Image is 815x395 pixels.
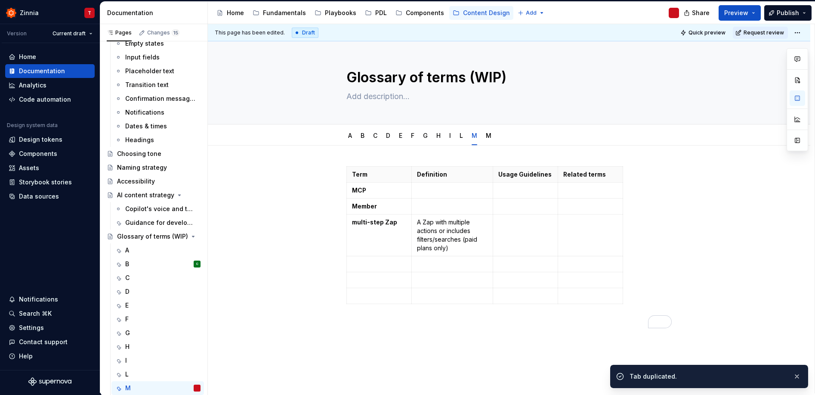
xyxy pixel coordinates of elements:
div: Settings [19,323,44,332]
a: Naming strategy [103,161,204,174]
span: Preview [724,9,748,17]
button: Share [679,5,715,21]
div: H [433,126,444,144]
a: G [423,132,428,139]
a: Components [5,147,95,161]
div: Components [406,9,444,17]
div: Placeholder text [125,67,174,75]
div: Transition text [125,81,169,89]
div: Dates & times [125,122,167,131]
div: Input fields [125,53,160,62]
a: PDL [361,6,390,20]
a: Supernova Logo [28,377,71,386]
div: A [125,246,129,255]
div: F [407,126,418,144]
a: M [111,381,204,395]
button: Quick preview [678,27,729,39]
a: E [111,299,204,312]
div: T [88,9,91,16]
div: I [125,356,127,365]
div: C [196,260,198,268]
div: Naming strategy [117,163,167,172]
div: I [446,126,454,144]
div: Home [227,9,244,17]
a: M [486,132,491,139]
span: Request review [744,29,784,36]
div: C [125,274,130,282]
div: Content Design [463,9,510,17]
a: D [111,285,204,299]
button: Notifications [5,292,95,306]
span: Publish [777,9,799,17]
span: Current draft [52,30,86,37]
div: To enrich screen reader interactions, please activate Accessibility in Grammarly extension settings [346,166,672,328]
div: Storybook stories [19,178,72,187]
div: Fundamentals [263,9,306,17]
a: I [449,132,451,139]
button: Add [515,7,547,19]
div: Contact support [19,338,68,346]
p: Usage Guidelines [498,170,553,179]
div: G [125,329,130,337]
a: F [111,312,204,326]
button: Help [5,349,95,363]
a: I [111,354,204,367]
div: Page tree [213,4,513,22]
div: Code automation [19,95,71,104]
div: L [456,126,466,144]
a: Fundamentals [249,6,309,20]
button: Search ⌘K [5,307,95,320]
a: Home [213,6,247,20]
a: Headings [111,133,204,147]
div: Data sources [19,192,59,201]
div: PDL [375,9,387,17]
a: A [348,132,352,139]
a: Data sources [5,190,95,203]
div: F [125,315,129,323]
button: Contact support [5,335,95,349]
a: Input fields [111,50,204,64]
button: ZinniaT [2,3,98,22]
a: M [472,132,477,139]
a: Components [392,6,448,20]
a: Documentation [5,64,95,78]
a: Storybook stories [5,175,95,189]
div: Home [19,53,36,61]
div: D [383,126,394,144]
div: Analytics [19,81,46,90]
div: G [420,126,431,144]
a: Guidance for developers [111,216,204,230]
a: Dates & times [111,119,204,133]
a: Transition text [111,78,204,92]
a: Playbooks [311,6,360,20]
div: D [125,287,130,296]
div: C [370,126,381,144]
a: Notifications [111,106,204,119]
a: D [386,132,390,139]
div: Glossary of terms (WIP) [117,232,188,241]
span: Share [692,9,710,17]
a: Code automation [5,93,95,106]
a: BC [111,257,204,271]
span: Quick preview [688,29,725,36]
a: C [111,271,204,285]
div: Notifications [19,295,58,304]
div: Confirmation messages [125,94,196,103]
div: Help [19,352,33,361]
a: C [373,132,377,139]
div: B [357,126,368,144]
div: Draft [292,28,318,38]
button: Current draft [49,28,96,40]
div: Copilot's voice and tone [125,205,196,213]
div: Documentation [19,67,65,75]
a: A [111,243,204,257]
button: Request review [733,27,788,39]
img: 45b30344-6175-44f5-928b-e1fa7fb9357c.png [6,8,16,18]
div: Changes [147,29,179,36]
div: Playbooks [325,9,356,17]
a: G [111,326,204,340]
a: Settings [5,321,95,335]
div: Accessibility [117,177,155,186]
button: Preview [719,5,761,21]
div: E [395,126,406,144]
